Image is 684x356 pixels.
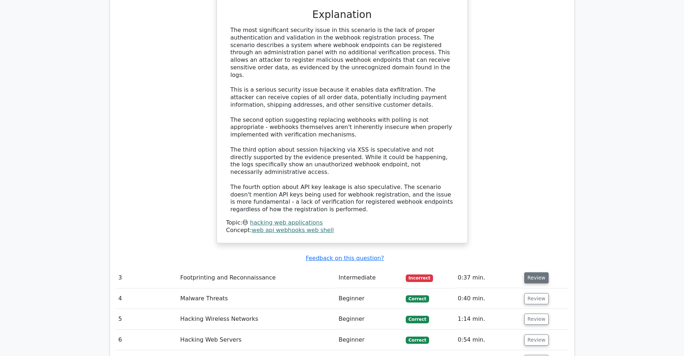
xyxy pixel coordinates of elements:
td: Footprinting and Reconnaissance [177,268,336,288]
button: Review [524,272,549,283]
td: Malware Threats [177,288,336,309]
div: Topic: [226,219,458,227]
div: The most significant security issue in this scenario is the lack of proper authentication and val... [231,27,454,213]
td: 0:54 min. [455,330,521,350]
button: Review [524,334,549,346]
a: web api webhooks web shell [252,227,334,234]
td: Beginner [336,309,403,329]
td: 3 [116,268,178,288]
a: Feedback on this question? [306,255,384,262]
td: Hacking Web Servers [177,330,336,350]
td: Beginner [336,330,403,350]
span: Correct [406,316,429,323]
span: Correct [406,295,429,302]
td: Hacking Wireless Networks [177,309,336,329]
h3: Explanation [231,9,454,21]
td: Intermediate [336,268,403,288]
td: Beginner [336,288,403,309]
span: Correct [406,337,429,344]
td: 1:14 min. [455,309,521,329]
span: Incorrect [406,274,433,282]
td: 6 [116,330,178,350]
td: 5 [116,309,178,329]
td: 0:40 min. [455,288,521,309]
button: Review [524,293,549,304]
a: hacking web applications [250,219,323,226]
td: 4 [116,288,178,309]
div: Concept: [226,227,458,234]
button: Review [524,314,549,325]
td: 0:37 min. [455,268,521,288]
